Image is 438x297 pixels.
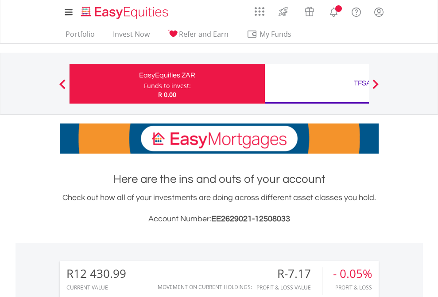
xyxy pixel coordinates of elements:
img: thrive-v2.svg [276,4,291,19]
span: My Funds [247,28,305,40]
a: Notifications [322,2,345,20]
img: EasyMortage Promotion Banner [60,123,379,154]
a: FAQ's and Support [345,2,368,20]
div: R12 430.99 [66,267,126,280]
a: AppsGrid [249,2,270,16]
span: R 0.00 [158,90,176,99]
div: - 0.05% [333,267,372,280]
div: Check out how all of your investments are doing across different asset classes you hold. [60,192,379,225]
div: R-7.17 [256,267,322,280]
span: Refer and Earn [179,29,229,39]
img: vouchers-v2.svg [302,4,317,19]
img: EasyEquities_Logo.png [79,5,172,20]
a: Invest Now [109,30,153,43]
a: Portfolio [62,30,98,43]
span: EE2629021-12508033 [211,215,290,223]
img: grid-menu-icon.svg [255,7,264,16]
button: Previous [54,84,71,93]
div: Profit & Loss [333,285,372,290]
div: EasyEquities ZAR [75,69,260,81]
a: Vouchers [296,2,322,19]
a: Home page [78,2,172,20]
h1: Here are the ins and outs of your account [60,171,379,187]
div: Funds to invest: [144,81,191,90]
button: Next [367,84,384,93]
a: Refer and Earn [164,30,232,43]
div: Profit & Loss Value [256,285,322,290]
div: Movement on Current Holdings: [158,284,252,290]
a: My Profile [368,2,390,22]
div: CURRENT VALUE [66,285,126,290]
h3: Account Number: [60,213,379,225]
